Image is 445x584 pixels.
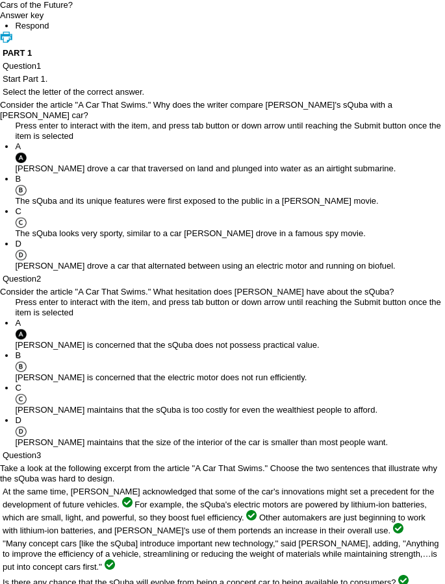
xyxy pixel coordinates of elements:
img: A_filled.gif [15,152,26,164]
span: Other automakers are just beginning to work with lithium-ion batteries, and [PERSON_NAME]'s use o... [3,513,426,535]
li: [PERSON_NAME] drove a car that traversed on land and plunged into water as an airtight submarine. [15,141,445,174]
img: B.gif [15,184,26,196]
p: Question [3,450,442,461]
img: D.gif [15,249,26,261]
span: At the same time, [PERSON_NAME] acknowledged that some of the car's innovations might set a prece... [3,487,434,509]
span: Press enter to interact with the item, and press tab button or down arrow until reaching the Subm... [15,121,440,141]
span: D [15,239,21,249]
li: The sQuba and its unique features were first exposed to the public in a [PERSON_NAME] movie. [15,174,445,206]
li: [PERSON_NAME] maintains that the size of the interior of the car is smaller than most people want. [15,415,445,448]
li: [PERSON_NAME] is concerned that the sQuba does not possess practical value. [15,318,445,350]
span: D [15,415,21,425]
img: C.gif [15,393,26,405]
img: C.gif [15,217,26,228]
img: check [246,510,257,520]
span: 3 [36,450,41,460]
li: [PERSON_NAME] is concerned that the electric motor does not run efficiently. [15,350,445,383]
p: Question [3,274,442,284]
img: B.gif [15,361,26,372]
img: check [393,523,403,533]
span: For example, the sQuba's electric motors are powered by lithium-ion batteries, which are small, l... [3,500,427,522]
span: B [15,174,21,184]
span: ''Many concept cars [like the sQuba] introduce important new technology,'' said [PERSON_NAME], ad... [3,539,439,572]
span: A [15,318,21,328]
span: C [15,383,21,393]
span: 1 [36,61,41,71]
img: D.gif [15,426,26,437]
span: B [15,350,21,360]
p: Select the letter of the correct answer. [3,87,442,97]
span: C [15,206,21,216]
span: 2 [36,274,41,284]
li: This is the Respond Tab [15,21,445,31]
span: Press enter to interact with the item, and press tab button or down arrow until reaching the Subm... [15,297,440,317]
li: The sQuba looks very sporty, similar to a car [PERSON_NAME] drove in a famous spy movie. [15,206,445,239]
li: [PERSON_NAME] drove a car that alternated between using an electric motor and running on biofuel. [15,239,445,271]
h3: PART 1 [3,48,442,58]
img: check [122,497,133,507]
li: [PERSON_NAME] maintains that the sQuba is too costly for even the wealthiest people to afford. [15,383,445,415]
img: A_filled.gif [15,328,26,340]
span: Start Part 1. [3,74,47,84]
p: Question [3,61,442,71]
img: check [105,559,115,570]
span: A [15,141,21,151]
